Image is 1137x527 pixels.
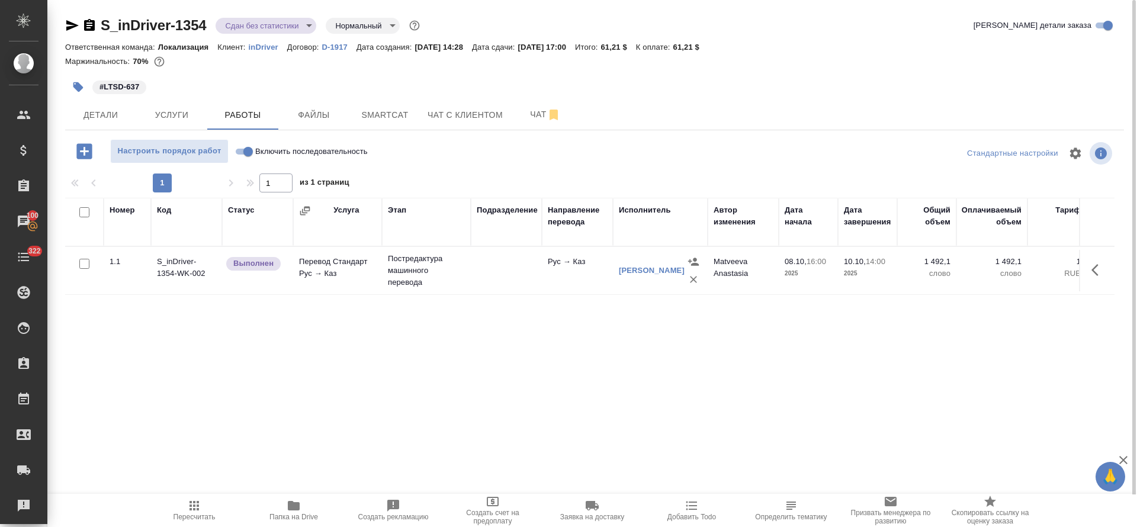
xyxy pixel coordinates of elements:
div: Общий объем [903,204,950,228]
td: S_inDriver-1354-WK-002 [151,250,222,291]
span: Smartcat [356,108,413,123]
p: D-1917 [322,43,356,52]
p: Дата сдачи: [472,43,518,52]
p: 2025 [785,268,832,279]
p: 1 492,1 [962,256,1022,268]
span: Чат с клиентом [428,108,503,123]
button: Скопировать ссылку [82,18,97,33]
span: 🙏 [1100,464,1120,489]
p: слово [903,268,950,279]
p: 1 492,1 [903,256,950,268]
p: RUB [1033,268,1081,279]
p: [DATE] 14:28 [415,43,472,52]
button: Здесь прячутся важные кнопки [1084,256,1113,284]
button: Сгруппировать [299,205,311,217]
span: Настроить порядок работ [117,144,222,158]
button: Нормальный [332,21,385,31]
div: split button [964,144,1061,163]
div: Сдан без статистики [326,18,399,34]
p: 61,21 $ [601,43,636,52]
p: Ответственная команда: [65,43,158,52]
p: слово [962,268,1022,279]
div: Исполнитель [619,204,671,216]
p: 16:00 [807,257,826,266]
td: Перевод Стандарт Рус → Каз [293,250,382,291]
p: inDriver [249,43,287,52]
p: 10.10, [844,257,866,266]
div: Подразделение [477,204,538,216]
button: Назначить [685,253,702,271]
a: S_inDriver-1354 [101,17,206,33]
div: Этап [388,204,406,216]
div: Дата завершения [844,204,891,228]
span: из 1 страниц [300,175,349,192]
a: 322 [3,242,44,272]
button: Чтобы определение сработало, загрузи исходные файлы на странице "файлы" и привяжи проект в SmartCat [741,494,841,527]
div: Оплачиваемый объем [962,204,1022,228]
p: Итого: [575,43,600,52]
div: 1.1 [110,256,145,268]
div: Код [157,204,171,216]
p: [DATE] 17:00 [518,43,575,52]
p: К оплате: [636,43,673,52]
div: Сдан без статистики [216,18,316,34]
a: D-1917 [322,41,356,52]
p: Выполнен [233,258,274,269]
span: Посмотреть информацию [1090,142,1114,165]
button: Удалить [685,271,702,288]
span: Чат [517,107,574,122]
div: Автор изменения [714,204,773,228]
p: #LTSD-637 [99,81,139,93]
p: Локализация [158,43,218,52]
button: Сдан без статистики [221,21,302,31]
span: Включить последовательность [255,146,368,158]
p: 14:00 [866,257,885,266]
span: 100 [20,210,46,221]
span: Работы [214,108,271,123]
span: Файлы [285,108,342,123]
p: Постредактура машинного перевода [388,253,465,288]
button: Доп статусы указывают на важность/срочность заказа [407,18,422,33]
div: Номер [110,204,135,216]
a: inDriver [249,41,287,52]
button: 🙏 [1096,462,1125,491]
p: 61,21 $ [673,43,708,52]
p: 1 [1033,256,1081,268]
span: [PERSON_NAME] детали заказа [974,20,1091,31]
p: 08.10, [785,257,807,266]
div: Тариф [1055,204,1081,216]
a: 100 [3,207,44,236]
div: Направление перевода [548,204,607,228]
button: Добавить работу [68,139,101,163]
td: Matveeva Anastasia [708,250,779,291]
p: Договор: [287,43,322,52]
p: Маржинальность: [65,57,133,66]
svg: Отписаться [547,108,561,122]
span: Услуги [143,108,200,123]
button: 1492.10 RUB; [152,54,167,69]
span: Детали [72,108,129,123]
span: Настроить таблицу [1061,139,1090,168]
p: 70% [133,57,151,66]
button: Скопировать ссылку для ЯМессенджера [65,18,79,33]
td: Рус → Каз [542,250,613,291]
span: 322 [21,245,48,257]
a: [PERSON_NAME] [619,266,685,275]
div: Дата начала [785,204,832,228]
p: 2025 [844,268,891,279]
p: Дата создания: [356,43,415,52]
div: Статус [228,204,255,216]
span: LTSD-637 [91,81,147,91]
button: Добавить тэг [65,74,91,100]
p: Клиент: [217,43,248,52]
div: Услуга [333,204,359,216]
button: Настроить порядок работ [110,139,229,163]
